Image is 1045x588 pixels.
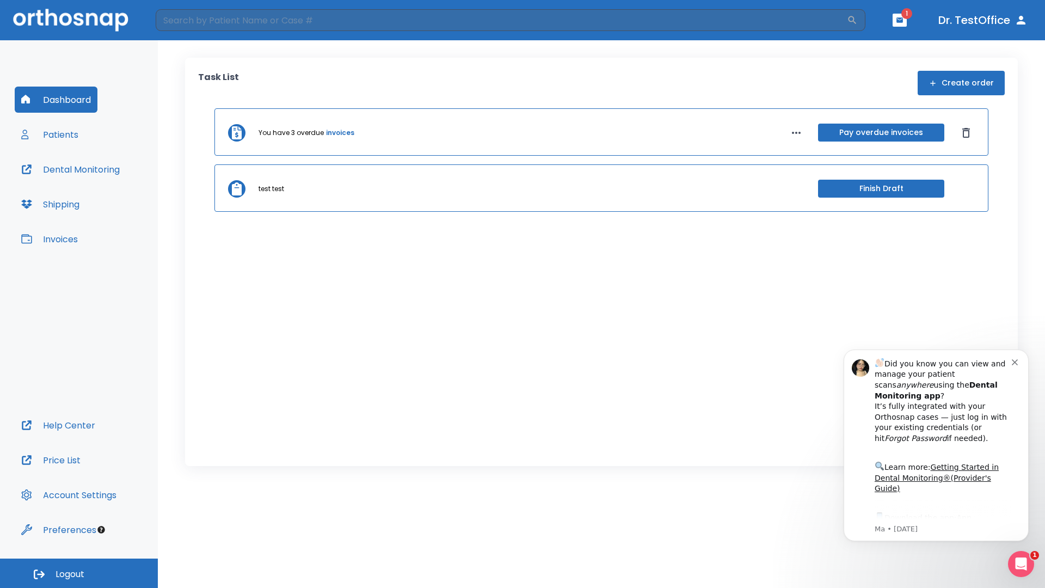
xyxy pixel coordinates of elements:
[185,23,193,32] button: Dismiss notification
[198,71,239,95] p: Task List
[15,121,85,148] button: Patients
[818,180,944,198] button: Finish Draft
[15,156,126,182] button: Dental Monitoring
[15,447,87,473] button: Price List
[259,128,324,138] p: You have 3 overdue
[1030,551,1039,560] span: 1
[47,191,185,201] p: Message from Ma, sent 3w ago
[818,124,944,142] button: Pay overdue invoices
[827,333,1045,559] iframe: Intercom notifications message
[15,226,84,252] button: Invoices
[934,10,1032,30] button: Dr. TestOffice
[326,128,354,138] a: invoices
[1008,551,1034,577] iframe: Intercom live chat
[15,87,97,113] button: Dashboard
[156,9,847,31] input: Search by Patient Name or Case #
[47,180,144,200] a: App Store
[15,191,86,217] button: Shipping
[13,9,128,31] img: Orthosnap
[957,124,975,142] button: Dismiss
[56,568,84,580] span: Logout
[96,525,106,535] div: Tooltip anchor
[15,482,123,508] button: Account Settings
[15,517,103,543] button: Preferences
[47,177,185,233] div: Download the app: | ​ Let us know if you need help getting started!
[901,8,912,19] span: 1
[918,71,1005,95] button: Create order
[15,412,102,438] button: Help Center
[259,184,284,194] p: test test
